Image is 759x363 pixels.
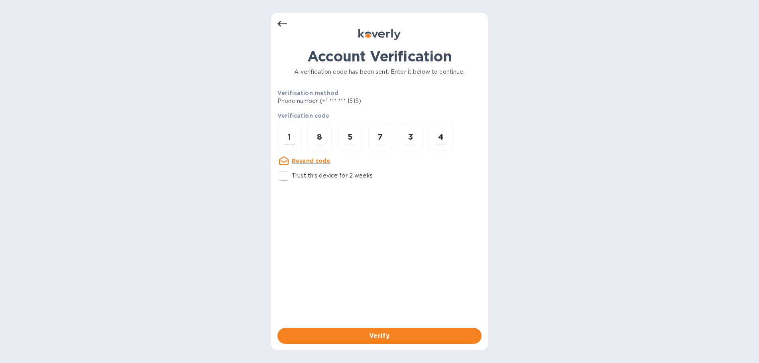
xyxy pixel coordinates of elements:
[284,331,475,341] span: Verify
[292,172,373,180] p: Trust this device for 2 weeks
[277,112,482,120] p: Verification code
[277,328,482,344] button: Verify
[292,158,330,164] u: Resend code
[277,68,482,76] p: A verification code has been sent. Enter it below to continue.
[277,97,422,105] p: Phone number (+1 *** *** 1515)
[277,90,338,96] b: Verification method
[277,48,482,65] h1: Account Verification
